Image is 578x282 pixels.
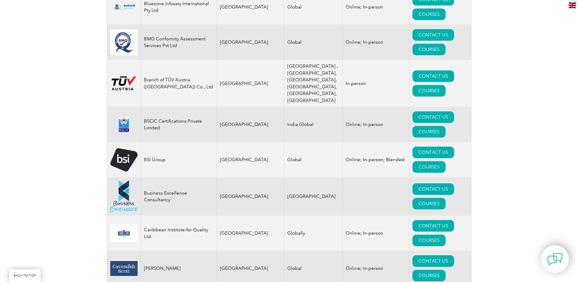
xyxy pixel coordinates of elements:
[343,107,409,142] td: Online; In-person
[412,198,446,209] a: COURSES
[141,142,217,177] td: BSI Group
[110,180,138,212] img: 48df379e-2966-eb11-a812-00224814860b-logo.png
[217,177,284,216] td: [GEOGRAPHIC_DATA]
[217,142,284,177] td: [GEOGRAPHIC_DATA]
[141,25,217,60] td: BMG Conformity Assessment Services Pvt Ltd
[141,60,217,107] td: Branch of TÜV Austria ([GEOGRAPHIC_DATA]) Co., Ltd
[412,85,446,97] a: COURSES
[141,107,217,142] td: BSCIC Certifications Private Limited
[412,220,454,232] a: CONTACT US
[412,8,446,20] a: COURSES
[141,177,217,216] td: Business Excellence Consultancy
[284,142,343,177] td: Global
[284,107,343,142] td: India Global
[412,270,446,281] a: COURSES
[284,177,343,216] td: [GEOGRAPHIC_DATA]
[284,25,343,60] td: Global
[412,44,446,55] a: COURSES
[141,216,217,251] td: Caribbean Institute for Quality Ltd.
[412,161,446,173] a: COURSES
[547,252,563,267] img: contact-chat.png
[217,60,284,107] td: [GEOGRAPHIC_DATA]
[412,255,454,267] a: CONTACT US
[110,29,138,55] img: 6d429293-486f-eb11-a812-002248153038-logo.jpg
[412,111,454,123] a: CONTACT US
[217,216,284,251] td: [GEOGRAPHIC_DATA]
[110,224,138,242] img: d6ccebca-6c76-ed11-81ab-0022481565fd-logo.jpg
[569,2,576,8] img: en
[412,70,454,82] a: CONTACT US
[284,60,343,107] td: [GEOGRAPHIC_DATA] ,[GEOGRAPHIC_DATA], [GEOGRAPHIC_DATA], [GEOGRAPHIC_DATA], [GEOGRAPHIC_DATA], [G...
[9,269,41,282] a: BACK TO TOP
[412,147,454,158] a: CONTACT US
[343,216,409,251] td: Online; In-person
[110,261,138,276] img: 58800226-346f-eb11-a812-00224815377e-logo.png
[412,126,446,138] a: COURSES
[412,183,454,195] a: CONTACT US
[343,60,409,107] td: In-person
[412,29,454,41] a: CONTACT US
[217,25,284,60] td: [GEOGRAPHIC_DATA]
[284,216,343,251] td: Globally
[412,235,446,246] a: COURSES
[110,76,138,91] img: ad2ea39e-148b-ed11-81ac-0022481565fd-logo.png
[343,25,409,60] td: Online; In-person
[110,2,138,12] img: bf5d7865-000f-ed11-b83d-00224814fd52-logo.png
[343,142,409,177] td: Online; In-person; Blended
[110,117,138,132] img: d624547b-a6e0-e911-a812-000d3a795b83-logo.png
[110,148,138,172] img: 5f72c78c-dabc-ea11-a814-000d3a79823d-logo.png
[217,107,284,142] td: [GEOGRAPHIC_DATA]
